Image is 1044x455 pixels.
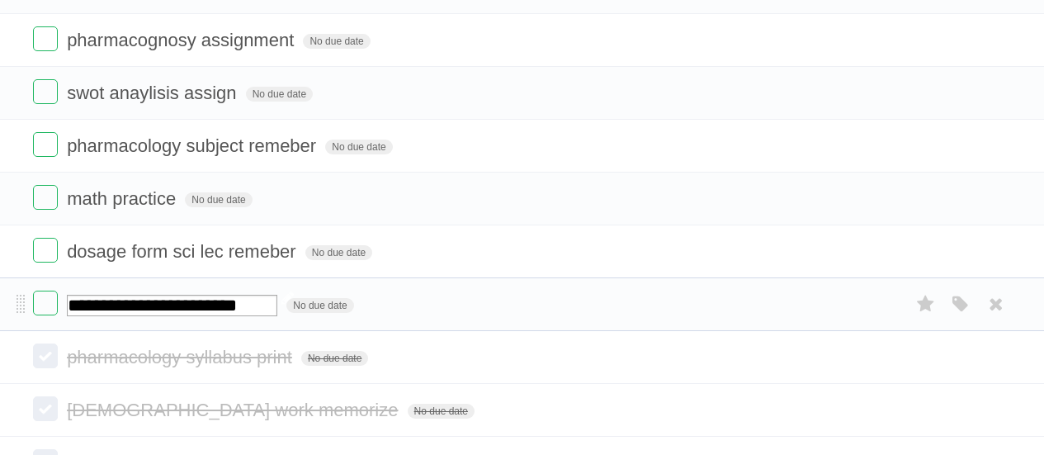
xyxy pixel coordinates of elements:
label: Done [33,238,58,263]
span: dosage form sci lec remeber [67,241,300,262]
span: No due date [305,245,372,260]
span: pharmacology syllabus print [67,347,296,367]
span: math practice [67,188,180,209]
label: Done [33,132,58,157]
label: Done [33,79,58,104]
label: Done [33,344,58,368]
span: swot anaylisis assign [67,83,240,103]
span: No due date [408,404,475,419]
span: No due date [325,140,392,154]
span: No due date [185,192,252,207]
span: No due date [246,87,313,102]
span: No due date [301,351,368,366]
span: pharmacology subject remeber [67,135,320,156]
span: No due date [303,34,370,49]
label: Done [33,185,58,210]
label: Star task [910,291,942,318]
label: Done [33,396,58,421]
span: pharmacognosy assignment [67,30,298,50]
label: Done [33,291,58,315]
span: No due date [286,298,353,313]
span: [DEMOGRAPHIC_DATA] work memorize [67,400,402,420]
label: Done [33,26,58,51]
